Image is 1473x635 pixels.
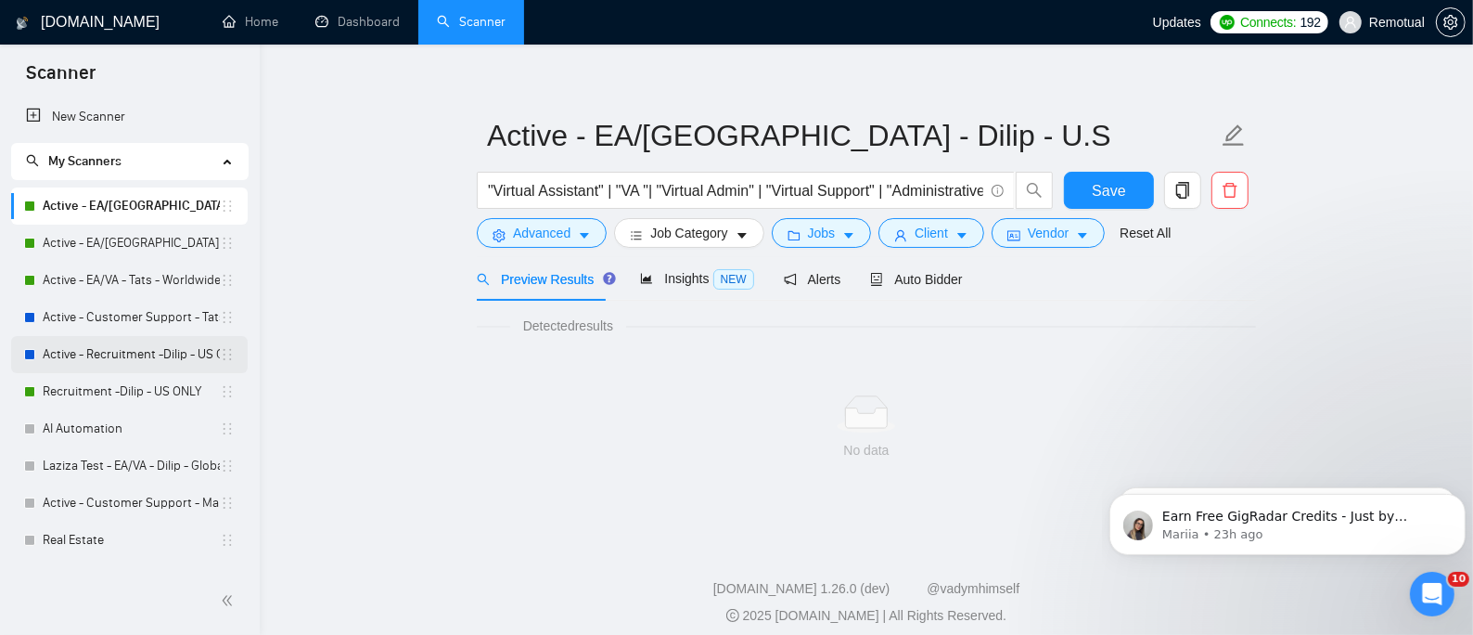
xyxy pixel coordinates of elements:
span: My Scanners [26,153,122,169]
span: Client [915,223,948,243]
a: Recruitment -Dilip - US ONLY [43,373,220,410]
a: Active - Customer Support - Tats - U.S [43,299,220,336]
span: double-left [221,591,239,610]
span: Auto Bidder [870,272,962,287]
span: Detected results [510,316,626,336]
span: edit [1222,123,1246,148]
span: holder [220,199,235,214]
iframe: Intercom notifications message [1102,455,1473,585]
span: area-chart [640,272,653,285]
span: search [26,154,39,167]
span: holder [220,496,235,511]
span: setting [1437,15,1465,30]
span: holder [220,459,235,473]
div: 2025 [DOMAIN_NAME] | All Rights Reserved. [275,606,1458,626]
span: search [1017,182,1052,199]
span: user [1344,16,1357,29]
span: caret-down [736,228,749,242]
li: Laziza Test - EA/VA - Dilip - Global [11,447,248,485]
span: caret-down [955,228,968,242]
li: Recruitment -Dilip - US ONLY [11,373,248,410]
a: Active - Recruitment -Dilip - US General [43,336,220,373]
a: Reset All [1120,223,1171,243]
button: folderJobscaret-down [772,218,872,248]
span: setting [493,228,506,242]
a: Active - EA/[GEOGRAPHIC_DATA] - Dilip - Global [43,225,220,262]
a: Laziza Test - EA/VA - Dilip - Global [43,447,220,485]
span: Updates [1153,15,1201,30]
span: NEW [713,269,754,290]
button: setting [1436,7,1466,37]
span: search [477,273,490,286]
a: setting [1436,15,1466,30]
div: Tooltip anchor [601,270,618,287]
span: holder [220,273,235,288]
span: Save [1092,179,1125,202]
span: copyright [726,609,739,622]
span: holder [220,533,235,548]
span: holder [220,347,235,362]
button: settingAdvancedcaret-down [477,218,607,248]
span: user [894,228,907,242]
a: Active - Customer Support - Mark - Global [43,485,220,522]
span: 10 [1448,572,1469,587]
span: caret-down [1076,228,1089,242]
a: [DOMAIN_NAME] 1.26.0 (dev) [713,581,890,596]
button: idcardVendorcaret-down [992,218,1105,248]
span: Vendor [1028,223,1069,243]
span: Scanner [11,59,110,98]
a: homeHome [223,14,278,30]
li: New Scanner [11,98,248,136]
li: Active - EA/VA - Tats - Worldwide [11,262,248,299]
span: idcard [1007,228,1020,242]
a: AI Automation [43,410,220,447]
li: Active - EA/VA - Dilip - U.S [11,188,248,225]
a: Real Estate [43,522,220,559]
li: Run - No filter Test [11,559,248,596]
a: @vadymhimself [927,581,1019,596]
li: Real Estate [11,522,248,559]
span: holder [220,384,235,399]
span: copy [1165,182,1200,199]
span: folder [788,228,801,242]
li: Active - Customer Support - Tats - U.S [11,299,248,336]
span: Jobs [808,223,836,243]
span: Advanced [513,223,570,243]
button: userClientcaret-down [878,218,984,248]
span: caret-down [578,228,591,242]
span: 192 [1300,12,1321,32]
span: bars [630,228,643,242]
span: notification [784,273,797,286]
span: delete [1212,182,1248,199]
button: Save [1064,172,1154,209]
span: caret-down [842,228,855,242]
span: Preview Results [477,272,610,287]
a: searchScanner [437,14,506,30]
button: search [1016,172,1053,209]
iframe: Intercom live chat [1410,572,1454,616]
input: Scanner name... [487,112,1218,159]
li: Active - Recruitment -Dilip - US General [11,336,248,373]
span: Job Category [650,223,727,243]
div: No data [492,440,1241,460]
button: copy [1164,172,1201,209]
span: holder [220,236,235,251]
a: Active - EA/VA - Tats - Worldwide [43,262,220,299]
span: Connects: [1240,12,1296,32]
li: AI Automation [11,410,248,447]
span: My Scanners [48,153,122,169]
img: logo [16,8,29,38]
span: Insights [640,271,753,286]
span: info-circle [992,185,1004,197]
span: robot [870,273,883,286]
span: holder [220,421,235,436]
input: Search Freelance Jobs... [488,179,983,202]
span: Alerts [784,272,841,287]
a: dashboardDashboard [315,14,400,30]
span: holder [220,310,235,325]
li: Active - Customer Support - Mark - Global [11,485,248,522]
